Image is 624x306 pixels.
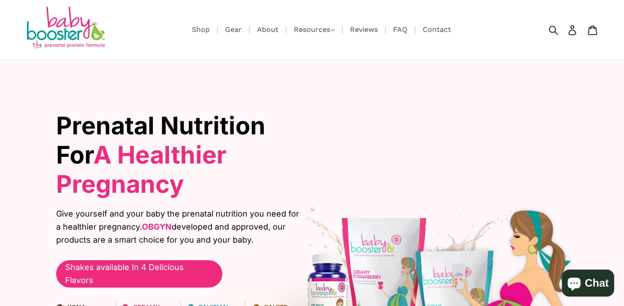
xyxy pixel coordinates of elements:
a: Contact [418,24,456,35]
b: OBGYN [142,222,172,231]
img: Baby Booster Prenatal Protein Supplements [25,7,106,50]
button: Resources [289,23,339,36]
span: Shakes available In 4 Delicious Flavors [65,261,213,287]
span: Prenatal Nutrition For [56,111,266,199]
a: About [252,24,283,35]
a: Reviews [345,24,382,35]
a: FAQ [389,24,412,35]
a: Shop [187,24,214,35]
inbox-online-store-chat: Shopify online store chat [559,270,617,299]
span: Give yourself and your baby the prenatal nutrition you need for a healthier pregnancy. developed ... [56,208,305,246]
input: Search [552,20,576,40]
span: A Healthier Pregnancy [56,140,226,199]
a: Gear [221,24,246,35]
